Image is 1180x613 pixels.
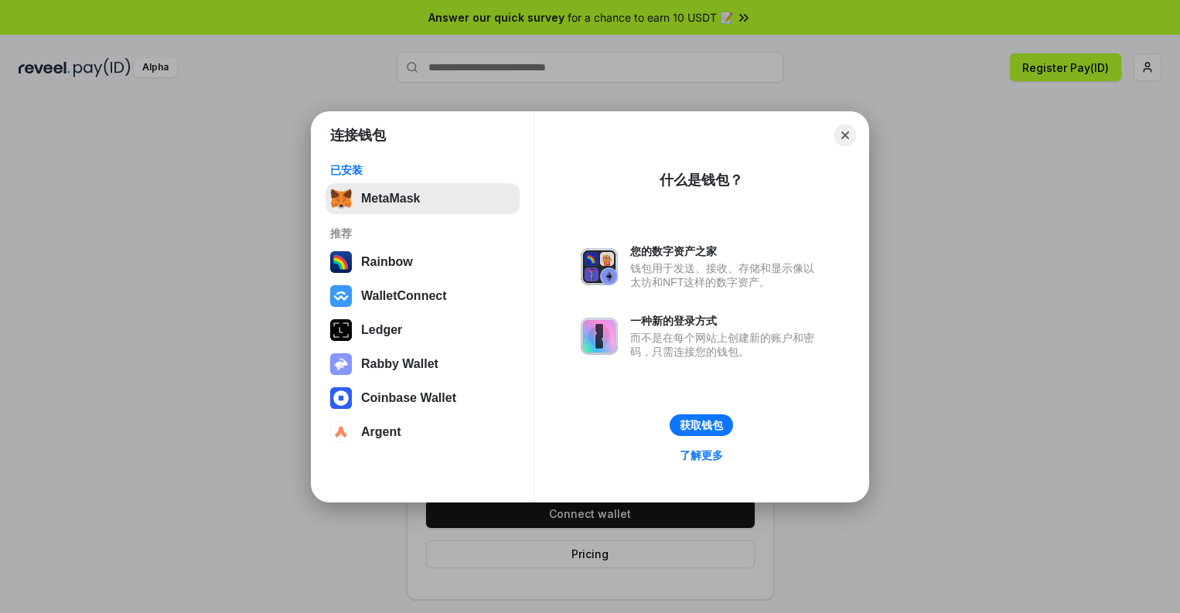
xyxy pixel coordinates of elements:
div: 钱包用于发送、接收、存储和显示像以太坊和NFT这样的数字资产。 [630,261,822,289]
div: Argent [361,425,401,439]
div: Coinbase Wallet [361,391,456,405]
div: WalletConnect [361,289,447,303]
img: svg+xml,%3Csvg%20width%3D%2228%22%20height%3D%2228%22%20viewBox%3D%220%200%2028%2028%22%20fill%3D... [330,387,352,409]
button: Close [834,124,856,146]
button: Argent [326,417,520,448]
a: 了解更多 [670,445,732,465]
div: 您的数字资产之家 [630,244,822,258]
img: svg+xml,%3Csvg%20xmlns%3D%22http%3A%2F%2Fwww.w3.org%2F2000%2Fsvg%22%20fill%3D%22none%22%20viewBox... [330,353,352,375]
img: svg+xml,%3Csvg%20xmlns%3D%22http%3A%2F%2Fwww.w3.org%2F2000%2Fsvg%22%20fill%3D%22none%22%20viewBox... [581,318,618,355]
img: svg+xml,%3Csvg%20fill%3D%22none%22%20height%3D%2233%22%20viewBox%3D%220%200%2035%2033%22%20width%... [330,188,352,209]
img: svg+xml,%3Csvg%20xmlns%3D%22http%3A%2F%2Fwww.w3.org%2F2000%2Fsvg%22%20fill%3D%22none%22%20viewBox... [581,248,618,285]
div: Rainbow [361,255,413,269]
div: 什么是钱包？ [660,171,743,189]
button: Coinbase Wallet [326,383,520,414]
div: 一种新的登录方式 [630,314,822,328]
img: svg+xml,%3Csvg%20width%3D%2228%22%20height%3D%2228%22%20viewBox%3D%220%200%2028%2028%22%20fill%3D... [330,421,352,443]
img: svg+xml,%3Csvg%20width%3D%2228%22%20height%3D%2228%22%20viewBox%3D%220%200%2028%2028%22%20fill%3D... [330,285,352,307]
button: 获取钱包 [670,414,733,436]
button: MetaMask [326,183,520,214]
div: MetaMask [361,192,420,206]
div: Ledger [361,323,402,337]
button: WalletConnect [326,281,520,312]
img: svg+xml,%3Csvg%20width%3D%22120%22%20height%3D%22120%22%20viewBox%3D%220%200%20120%20120%22%20fil... [330,251,352,273]
button: Ledger [326,315,520,346]
div: 获取钱包 [680,418,723,432]
img: svg+xml,%3Csvg%20xmlns%3D%22http%3A%2F%2Fwww.w3.org%2F2000%2Fsvg%22%20width%3D%2228%22%20height%3... [330,319,352,341]
div: 推荐 [330,226,515,240]
button: Rabby Wallet [326,349,520,380]
h1: 连接钱包 [330,126,386,145]
div: Rabby Wallet [361,357,438,371]
button: Rainbow [326,247,520,278]
div: 已安装 [330,163,515,177]
div: 而不是在每个网站上创建新的账户和密码，只需连接您的钱包。 [630,331,822,359]
div: 了解更多 [680,448,723,462]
